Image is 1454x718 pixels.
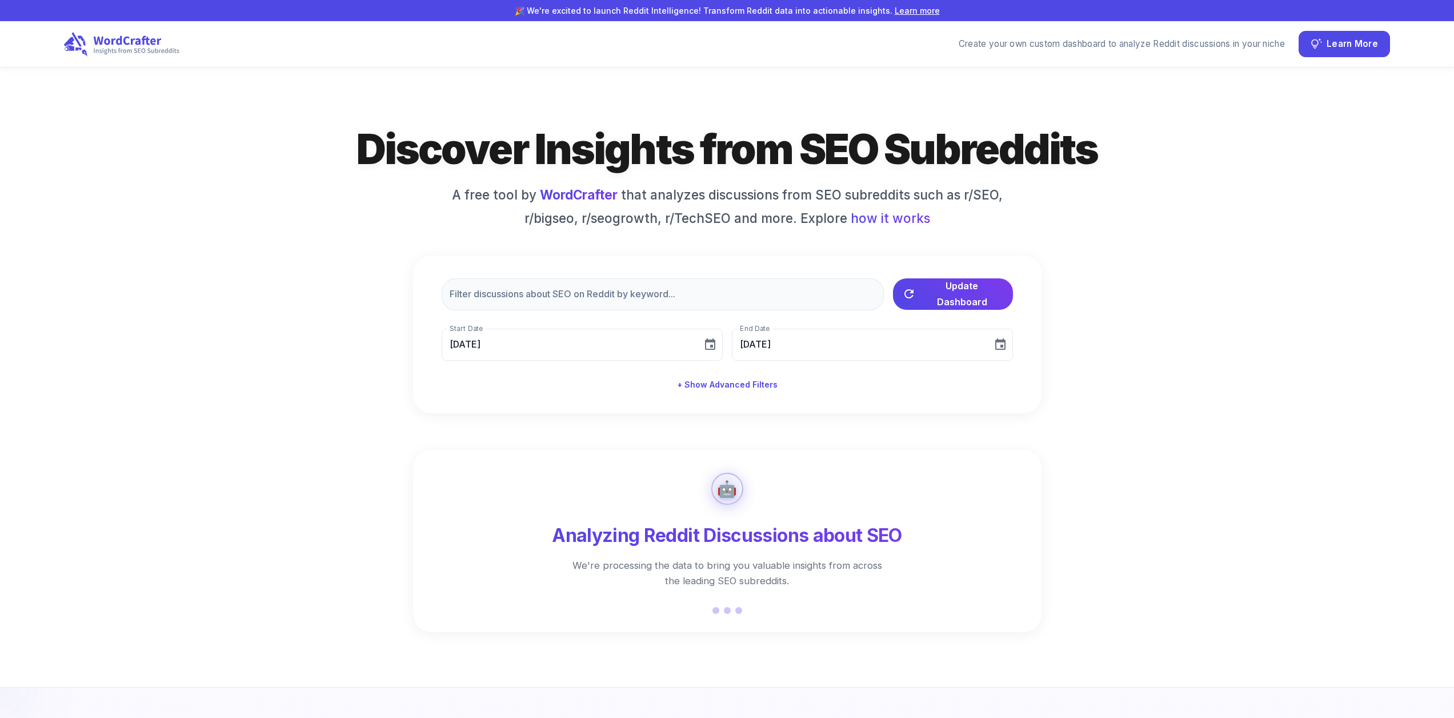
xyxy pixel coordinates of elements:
[893,278,1013,310] button: Update Dashboard
[959,38,1285,51] div: Create your own custom dashboard to analyze Reddit discussions in your niche
[672,374,782,396] button: + Show Advanced Filters
[717,477,737,501] div: 🤖
[327,122,1127,176] h1: Discover Insights from SEO Subreddits
[556,558,899,589] p: We're processing the data to bring you valuable insights from across the leading SEO subreddits.
[1327,37,1378,52] span: Learn More
[442,185,1013,228] h6: A free tool by that analyzes discussions from SEO subreddits such as r/SEO, r/bigseo, r/seogrowth...
[431,523,1023,549] h4: Analyzing Reddit Discussions about SEO
[540,187,618,202] a: WordCrafter
[450,324,483,333] label: Start Date
[895,6,940,15] a: Learn more
[851,209,930,228] span: how it works
[699,333,722,356] button: Choose date, selected date is Aug 20, 2025
[442,278,884,310] input: Filter discussions about SEO on Reddit by keyword...
[1299,31,1390,57] button: Learn More
[193,5,1262,17] p: 🎉 We're excited to launch Reddit Intelligence! Transform Reddit data into actionable insights.
[989,333,1012,356] button: Choose date, selected date is Sep 19, 2025
[732,329,984,361] input: MM/DD/YYYY
[442,329,694,361] input: MM/DD/YYYY
[740,324,770,333] label: End Date
[920,278,1004,310] span: Update Dashboard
